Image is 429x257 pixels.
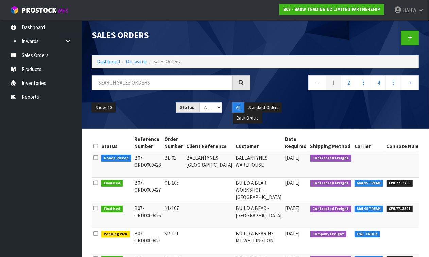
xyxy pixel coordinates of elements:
th: Order Number [163,134,185,152]
span: Sales Orders [153,58,180,65]
th: Reference Number [133,134,163,152]
a: Dashboard [97,58,120,65]
td: B07-ORD0000428 [133,152,163,178]
th: Client Reference [185,134,234,152]
a: 4 [371,75,386,90]
td: BUILD A BEAR WORKSHOP - [GEOGRAPHIC_DATA] [234,177,284,203]
button: Show: 10 [92,102,116,113]
td: NL-107 [163,203,185,228]
button: Standard Orders [245,102,282,113]
button: Back Orders [233,113,262,124]
td: B07-ORD0000426 [133,203,163,228]
a: ← [308,75,326,90]
h1: Sales Orders [92,31,250,40]
span: CWL7713756 [387,180,413,187]
a: Outwards [126,58,147,65]
td: B07-ORD0000425 [133,228,163,253]
span: Pending Pick [101,231,130,238]
td: BUILD A BEAR - [GEOGRAPHIC_DATA] [234,203,284,228]
span: Finalised [101,180,123,187]
th: Shipping Method [309,134,353,152]
strong: B07 - BABW TRADING NZ LIMITED PARTNERSHIP [283,6,380,12]
span: ProStock [22,6,56,15]
span: Contracted Freight [310,206,351,213]
th: Status [100,134,133,152]
strong: Status: [180,105,196,110]
img: cube-alt.png [10,6,19,14]
td: BUILD A BEAR NZ MT WELLINGTON [234,228,284,253]
span: Finalised [101,206,123,213]
nav: Page navigation [260,75,419,92]
span: [DATE] [285,205,300,212]
td: SP-111 [163,228,185,253]
td: QL-105 [163,177,185,203]
a: 5 [386,75,401,90]
span: Contracted Freight [310,180,351,187]
th: Customer [234,134,284,152]
span: Contracted Freight [310,155,351,162]
span: CWL TRUCK [355,231,380,238]
span: CWL7713501 [387,206,413,213]
small: WMS [58,7,68,14]
span: [DATE] [285,154,300,161]
td: BL-01 [163,152,185,178]
span: [DATE] [285,230,300,237]
th: Carrier [353,134,385,152]
td: BALLANTYNES [GEOGRAPHIC_DATA] [185,152,234,178]
span: MAINSTREAM [355,180,383,187]
a: 2 [341,75,356,90]
span: Goods Picked [101,155,131,162]
span: MAINSTREAM [355,206,383,213]
input: Search sales orders [92,75,233,90]
td: BALLANTYNES WAREHOUSE [234,152,284,178]
span: Company Freight [310,231,347,238]
td: B07-ORD0000427 [133,177,163,203]
a: → [401,75,419,90]
span: [DATE] [285,180,300,186]
a: 1 [326,75,341,90]
span: BABW [403,7,416,13]
button: All [232,102,244,113]
a: 3 [356,75,371,90]
th: Date Required [284,134,309,152]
